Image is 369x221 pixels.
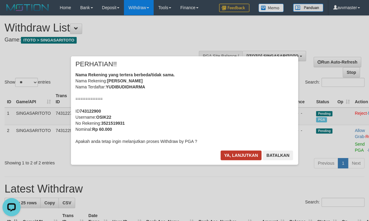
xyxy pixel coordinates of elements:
[75,72,294,144] div: Nama Rekening: Nama Terdaftar: =========== ID Username: No Rekening: Nominal: Apakah anda tetap i...
[263,150,293,160] button: Batalkan
[75,72,175,77] b: Nama Rekening yang tertera berbeda/tidak sama.
[2,2,21,21] button: Open LiveChat chat widget
[80,109,101,114] b: 743122900
[221,150,262,160] button: Ya, lanjutkan
[107,78,142,83] b: [PERSON_NAME]
[75,61,117,67] span: PERHATIAN!!
[96,115,111,120] b: OSIK22
[92,127,112,132] b: Rp 60.000
[101,121,125,126] b: 3521519931
[106,84,145,89] b: YUDIBUDIDHARMA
